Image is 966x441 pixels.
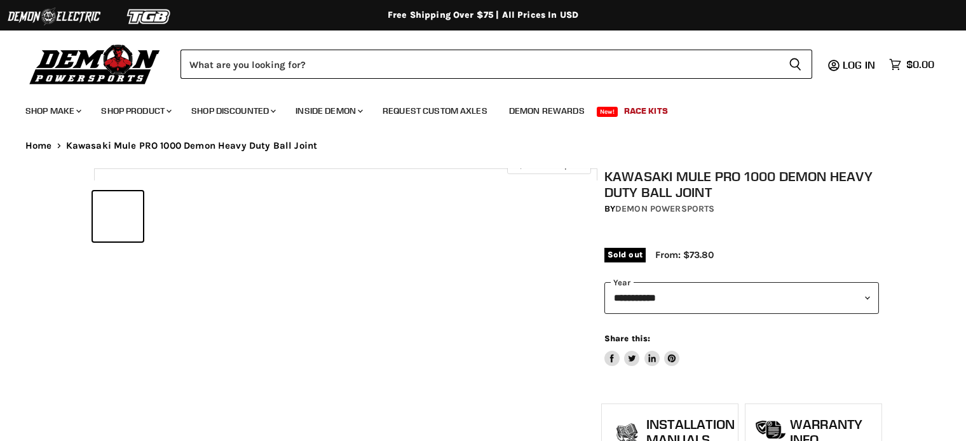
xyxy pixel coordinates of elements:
a: Shop Product [92,98,179,124]
span: From: $73.80 [655,249,714,261]
a: Inside Demon [286,98,371,124]
input: Search [180,50,779,79]
a: Request Custom Axles [373,98,497,124]
img: Demon Electric Logo 2 [6,4,102,29]
h1: Kawasaki Mule PRO 1000 Demon Heavy Duty Ball Joint [604,168,879,200]
button: IMAGE thumbnail [93,191,143,241]
span: Sold out [604,248,646,262]
span: Log in [843,58,875,71]
ul: Main menu [16,93,931,124]
a: Home [25,140,52,151]
a: Shop Make [16,98,89,124]
span: Share this: [604,334,650,343]
img: TGB Logo 2 [102,4,197,29]
form: Product [180,50,812,79]
a: Log in [837,59,883,71]
select: year [604,282,879,313]
a: $0.00 [883,55,941,74]
div: by [604,202,879,216]
img: warranty-icon.png [755,420,787,440]
span: Kawasaki Mule PRO 1000 Demon Heavy Duty Ball Joint [66,140,318,151]
img: Demon Powersports [25,41,165,86]
a: Demon Rewards [500,98,594,124]
button: Search [779,50,812,79]
span: Click to expand [514,160,584,170]
a: Race Kits [615,98,677,124]
a: Demon Powersports [615,203,714,214]
span: $0.00 [906,58,934,71]
a: Shop Discounted [182,98,283,124]
aside: Share this: [604,333,680,367]
span: New! [597,107,618,117]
